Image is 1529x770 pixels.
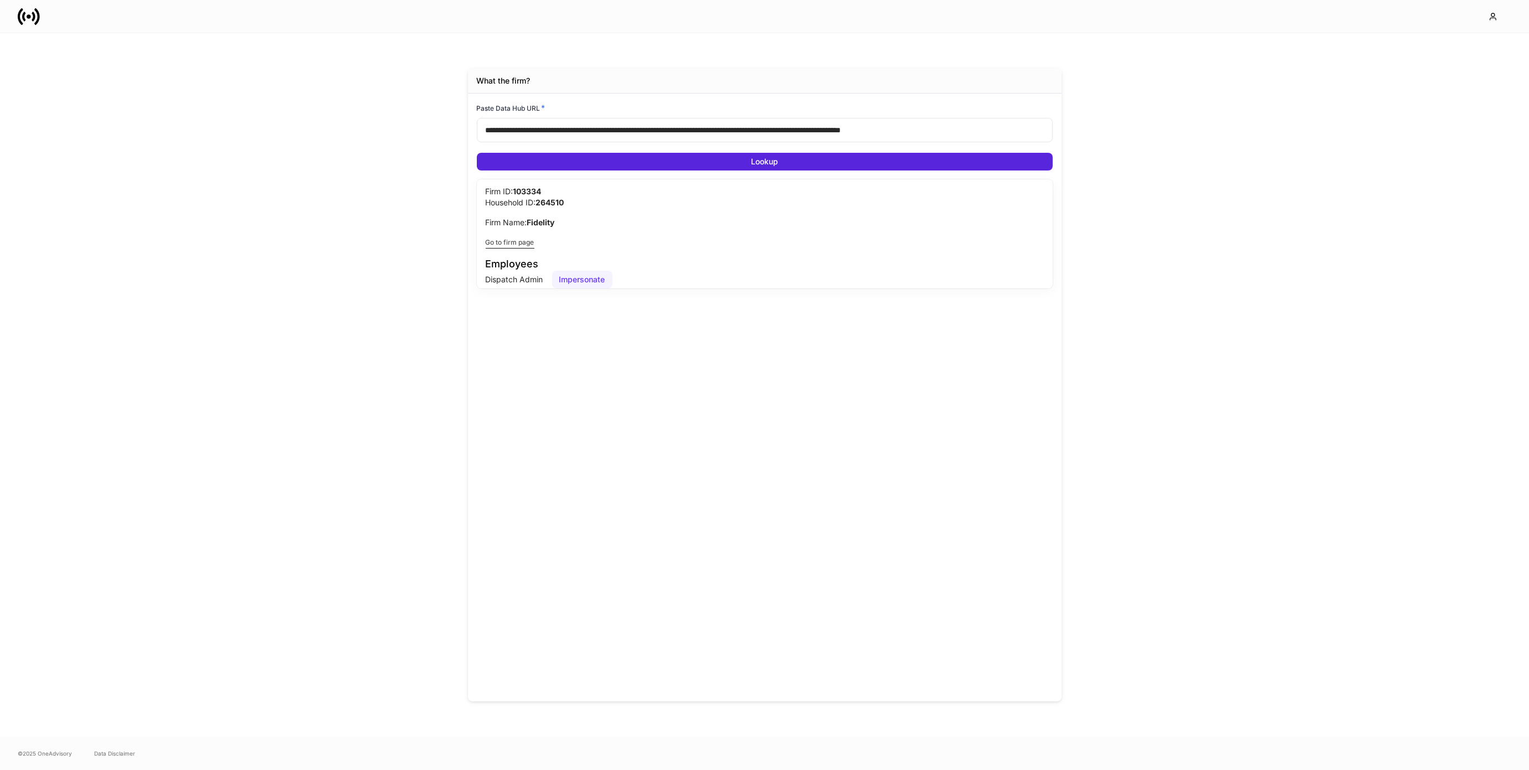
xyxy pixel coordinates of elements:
[94,749,135,758] a: Data Disclaimer
[552,271,612,288] button: Impersonate
[486,186,1044,197] p: Firm ID:
[536,198,564,207] b: 264510
[486,237,534,248] div: Go to firm page
[486,197,1044,208] p: Household ID:
[751,156,778,167] div: Lookup
[477,75,531,86] div: What the firm?
[486,217,1044,228] p: Firm Name:
[486,274,543,285] p: Dispatch Admin
[559,274,605,285] div: Impersonate
[486,237,1044,248] button: Go to firm page
[477,102,545,113] h6: Paste Data Hub URL
[513,187,542,196] b: 103334
[18,749,72,758] span: © 2025 OneAdvisory
[477,153,1053,170] button: Lookup
[486,257,1044,271] h4: Employees
[527,218,555,227] b: Fidelity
